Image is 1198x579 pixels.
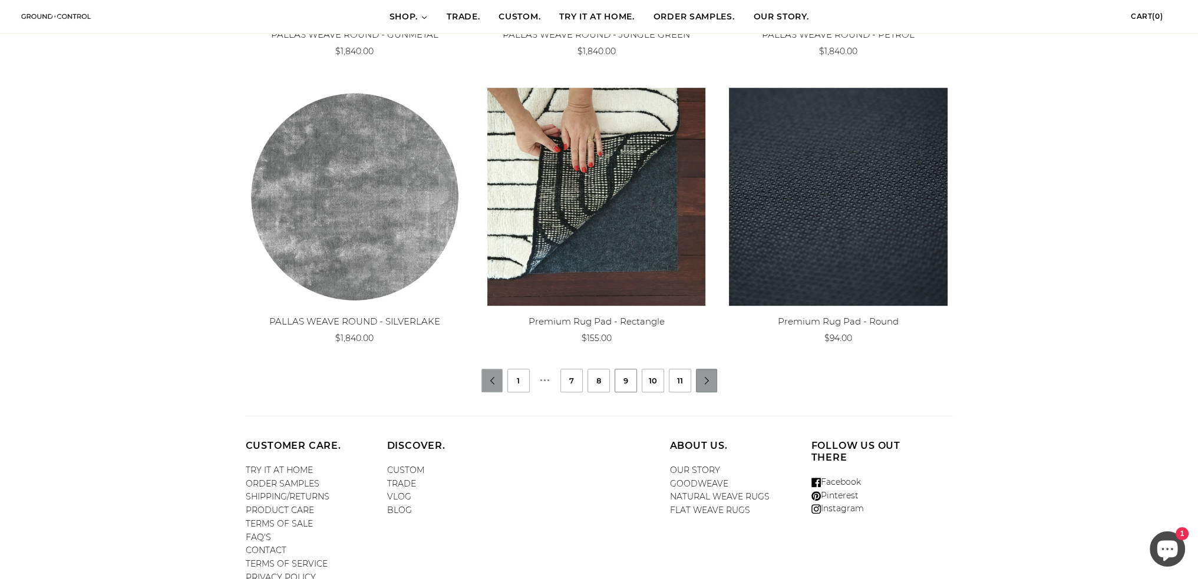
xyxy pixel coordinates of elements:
[644,1,744,34] a: ORDER SAMPLES.
[387,491,411,502] a: VLOG
[246,518,313,529] a: TERMS OF SALE
[387,505,412,515] a: BLOG
[744,1,818,34] a: OUR STORY.
[811,490,859,501] a: Pinterest
[1146,531,1189,570] inbox-online-store-chat: Shopify online store chat
[503,29,690,40] a: PALLAS WEAVE ROUND - JUNGLE GREEN
[588,369,609,392] a: 8
[246,478,319,489] a: ORDER SAMPLES
[550,1,644,34] a: TRY IT AT HOME.
[387,478,416,489] a: TRADE
[670,505,750,515] a: FLAT WEAVE RUGS
[615,369,636,392] a: 9
[1131,12,1180,21] a: Cart(0)
[390,11,418,23] span: SHOP.
[482,377,503,385] a: 
[670,491,770,502] a: NATURAL WEAVE RUGS
[499,11,540,23] span: CUSTOM.
[529,316,665,327] a: Premium Rug Pad - Rectangle
[508,369,529,392] a: 1
[1131,12,1152,21] span: Cart
[577,46,616,57] span: $1,840.00
[582,333,612,343] span: $155.00
[335,333,374,343] span: $1,840.00
[811,477,861,487] a: Facebook
[246,505,314,515] a: PRODUCT CARE
[561,369,582,392] a: 7
[380,1,438,34] a: SHOP.
[246,545,286,555] a: CONTACT
[246,491,329,502] a: SHIPPING/RETURNS
[269,316,440,327] a: PALLAS WEAVE ROUND - SILVERLAKE
[753,11,808,23] span: OUR STORY.
[824,333,852,343] span: $94.00
[778,316,899,327] a: Premium Rug Pad - Round
[762,29,915,40] a: PALLAS WEAVE ROUND - PETROL
[387,465,424,475] a: CUSTOM
[246,440,369,452] h4: CUSTOMER CARE.
[642,369,664,392] a: 10
[669,369,691,392] a: 11
[559,11,635,23] span: TRY IT AT HOME.
[271,29,438,40] a: PALLAS WEAVE ROUND - GUNMETAL
[1155,12,1160,21] span: 0
[246,532,271,542] a: FAQ'S
[246,465,313,475] a: TRY IT AT HOME
[811,440,935,464] h4: Follow us out there
[335,46,374,57] span: $1,840.00
[697,377,718,385] a: 
[246,558,328,569] a: TERMS OF SERVICE
[819,46,857,57] span: $1,840.00
[437,1,489,34] a: TRADE.
[534,369,556,387] li: …
[670,478,728,489] a: GOODWEAVE
[489,1,550,34] a: CUSTOM.
[670,440,794,452] h4: ABOUT US.
[387,440,511,452] h4: DISCOVER.
[670,465,720,475] a: OUR STORY
[811,503,864,514] a: Instagram
[447,11,480,23] span: TRADE.
[654,11,735,23] span: ORDER SAMPLES.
